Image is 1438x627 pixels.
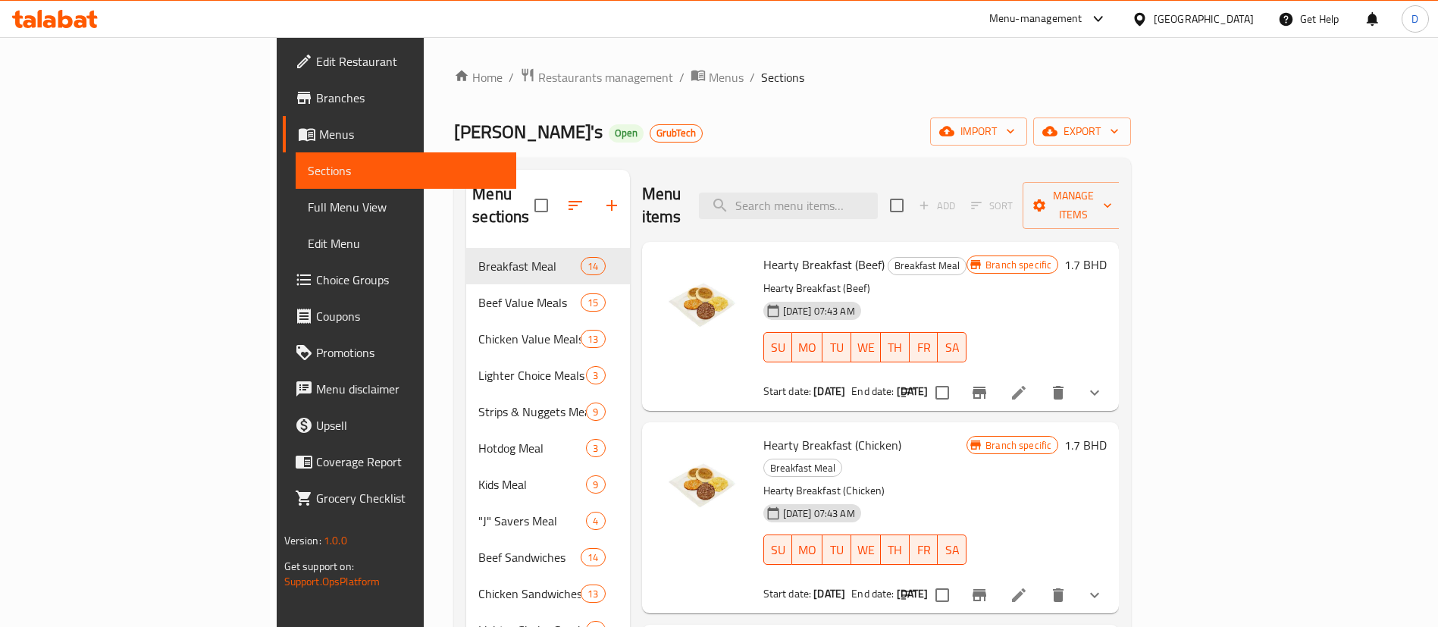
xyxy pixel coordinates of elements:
[586,403,605,421] div: items
[478,330,581,348] span: Chicken Value Meals
[466,357,629,393] div: Lighter Choice Meals3
[581,550,604,565] span: 14
[316,453,505,471] span: Coverage Report
[829,337,845,359] span: TU
[916,337,932,359] span: FR
[813,381,845,401] b: [DATE]
[284,556,354,576] span: Get support on:
[857,539,875,561] span: WE
[478,293,581,312] span: Beef Value Meals
[316,489,505,507] span: Grocery Checklist
[581,257,605,275] div: items
[938,535,966,565] button: SA
[466,321,629,357] div: Chicken Value Meals13
[1086,586,1104,604] svg: Show Choices
[478,585,581,603] span: Chicken Sandwiches
[296,189,517,225] a: Full Menu View
[764,459,841,477] span: Breakfast Meal
[930,118,1027,146] button: import
[763,332,793,362] button: SU
[798,539,816,561] span: MO
[881,332,910,362] button: TH
[913,194,961,218] span: Add item
[284,572,381,591] a: Support.OpsPlatform
[777,304,861,318] span: [DATE] 07:43 AM
[916,539,932,561] span: FR
[478,475,586,494] div: Kids Meal
[587,478,604,492] span: 9
[851,332,881,362] button: WE
[478,403,586,421] span: Strips & Nuggets Meal
[881,535,910,565] button: TH
[1035,187,1112,224] span: Manage items
[910,535,938,565] button: FR
[1010,586,1028,604] a: Edit menu item
[1045,122,1119,141] span: export
[478,439,586,457] span: Hotdog Meal
[642,183,681,228] h2: Menu items
[454,114,603,149] span: [PERSON_NAME]'s
[1064,254,1107,275] h6: 1.7 BHD
[944,337,960,359] span: SA
[466,393,629,430] div: Strips & Nuggets Meal9
[581,587,604,601] span: 13
[890,577,926,613] button: sort-choices
[587,441,604,456] span: 3
[478,548,581,566] div: Beef Sandwiches
[979,438,1057,453] span: Branch specific
[679,68,685,86] li: /
[316,52,505,71] span: Edit Restaurant
[777,506,861,521] span: [DATE] 07:43 AM
[586,475,605,494] div: items
[478,512,586,530] span: "J" Savers Meal
[699,193,878,219] input: search
[316,380,505,398] span: Menu disclaimer
[316,343,505,362] span: Promotions
[466,284,629,321] div: Beef Value Meals15
[691,67,744,87] a: Menus
[581,585,605,603] div: items
[586,439,605,457] div: items
[763,434,901,456] span: Hearty Breakfast (Chicken)
[283,334,517,371] a: Promotions
[283,116,517,152] a: Menus
[770,539,787,561] span: SU
[466,466,629,503] div: Kids Meal9
[857,337,875,359] span: WE
[961,375,998,411] button: Branch-specific-item
[587,368,604,383] span: 3
[478,366,586,384] span: Lighter Choice Meals
[851,584,894,603] span: End date:
[587,514,604,528] span: 4
[308,234,505,252] span: Edit Menu
[1040,577,1076,613] button: delete
[587,405,604,419] span: 9
[654,434,751,531] img: Hearty Breakfast (Chicken)
[466,539,629,575] div: Beef Sandwiches14
[763,253,885,276] span: Hearty Breakfast (Beef)
[466,503,629,539] div: "J" Savers Meal4
[316,271,505,289] span: Choice Groups
[581,259,604,274] span: 14
[308,198,505,216] span: Full Menu View
[792,332,822,362] button: MO
[654,254,751,351] img: Hearty Breakfast (Beef)
[650,127,702,140] span: GrubTech
[283,407,517,444] a: Upsell
[520,67,673,87] a: Restaurants management
[1154,11,1254,27] div: [GEOGRAPHIC_DATA]
[283,43,517,80] a: Edit Restaurant
[822,535,851,565] button: TU
[609,127,644,140] span: Open
[316,89,505,107] span: Branches
[296,152,517,189] a: Sections
[1086,384,1104,402] svg: Show Choices
[466,575,629,612] div: Chicken Sandwiches13
[938,332,966,362] button: SA
[1076,577,1113,613] button: show more
[1010,384,1028,402] a: Edit menu item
